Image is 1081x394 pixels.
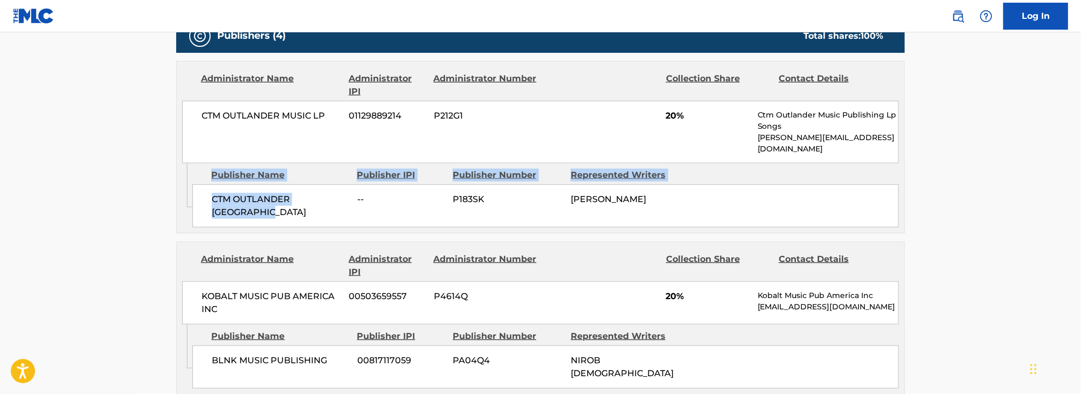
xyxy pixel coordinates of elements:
img: search [952,10,965,23]
div: Administrator Name [201,72,341,98]
div: Represented Writers [571,330,681,343]
span: NIROB [DEMOGRAPHIC_DATA] [571,355,674,378]
img: Publishers [193,30,206,43]
div: Collection Share [666,253,771,279]
div: Contact Details [779,72,883,98]
p: [EMAIL_ADDRESS][DOMAIN_NAME] [758,301,898,313]
p: Kobalt Music Pub America Inc [758,290,898,301]
span: BLNK MUSIC PUBLISHING [212,354,349,367]
span: 100 % [861,31,883,41]
div: Administrator IPI [349,253,425,279]
span: P4614Q [434,290,538,303]
span: P212G1 [434,109,538,122]
a: Public Search [947,5,969,27]
a: Log In [1003,3,1068,30]
span: CTM OUTLANDER MUSIC LP [202,109,341,122]
img: MLC Logo [13,8,54,24]
div: Drag [1030,353,1037,385]
span: 20% [666,109,750,122]
div: Contact Details [779,253,883,279]
div: Help [975,5,997,27]
span: P183SK [453,193,563,206]
iframe: Chat Widget [1027,342,1081,394]
span: [PERSON_NAME] [571,194,646,204]
h5: Publishers (4) [217,30,286,42]
div: Publisher Name [211,169,349,182]
div: Publisher Number [453,330,563,343]
div: Collection Share [666,72,771,98]
span: PA04Q4 [453,354,563,367]
div: Administrator Name [201,253,341,279]
div: Publisher IPI [357,169,445,182]
div: Publisher Number [453,169,563,182]
div: Administrator IPI [349,72,425,98]
div: Administrator Number [433,72,538,98]
p: [PERSON_NAME][EMAIL_ADDRESS][DOMAIN_NAME] [758,132,898,155]
div: Publisher IPI [357,330,445,343]
div: Total shares: [803,30,883,43]
div: Represented Writers [571,169,681,182]
span: 01129889214 [349,109,426,122]
span: -- [357,193,445,206]
img: help [980,10,993,23]
div: Publisher Name [211,330,349,343]
span: 00503659557 [349,290,426,303]
span: 20% [666,290,750,303]
div: Administrator Number [433,253,538,279]
p: Ctm Outlander Music Publishing Lp Songs [758,109,898,132]
span: KOBALT MUSIC PUB AMERICA INC [202,290,341,316]
span: CTM OUTLANDER [GEOGRAPHIC_DATA] [212,193,349,219]
span: 00817117059 [357,354,445,367]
